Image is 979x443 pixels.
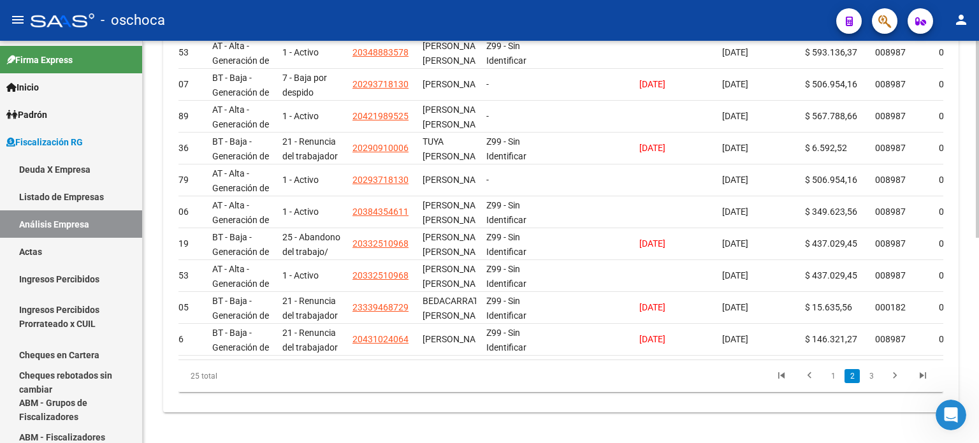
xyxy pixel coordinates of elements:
span: [DATE] [722,238,748,249]
span: 21 - Renuncia del trabajador / ART.240 - LCT / ART.64 Inc.a) L22248 y otras [282,328,338,410]
span: [DATE] [722,207,748,217]
span: 0040/8 [939,111,968,121]
span: [DATE] [722,302,748,312]
span: AT - Alta - Generación de clave [212,41,269,80]
span: 008987 [875,207,906,217]
span: PARDO CARLOS GERMAN [423,79,491,89]
span: 23339468729 [352,302,409,312]
span: Z99 - Sin Identificar [486,296,526,321]
span: 0040/8 [939,47,968,57]
span: BEDACARRATE GABRIEL ELIAS [423,296,491,321]
span: BT - Baja - Generación de Clave [212,328,269,367]
span: 21 - Renuncia del trabajador / ART.240 - LCT / ART.64 Inc.a) L22248 y otras [282,136,338,219]
span: - [486,79,489,89]
span: - oschoca [101,6,165,34]
span: [DATE] [722,47,748,57]
span: 0040/8 [939,334,968,344]
span: $ 15.635,56 [805,302,852,312]
a: go to first page [769,369,794,383]
mat-icon: menu [10,12,25,27]
span: BT - Baja - Generación de Clave [212,136,269,176]
span: [DATE] [639,334,665,344]
span: 008987 [875,111,906,121]
span: 20332510968 [352,238,409,249]
span: 20293718130 [352,175,409,185]
span: 1 - Activo [282,111,319,121]
span: 0040/8 [939,238,968,249]
mat-icon: person [954,12,969,27]
span: 20293718130 [352,79,409,89]
span: Padrón [6,108,47,122]
div: 25 total [178,360,330,392]
span: 008987 [875,175,906,185]
span: Inicio [6,80,39,94]
span: [DATE] [722,334,748,344]
span: $ 506.954,16 [805,175,857,185]
span: 20421989525 [352,111,409,121]
span: 20348883578 [352,47,409,57]
span: $ 506.954,16 [805,79,857,89]
span: [DATE] [722,270,748,280]
span: $ 567.788,66 [805,111,857,121]
span: Z99 - Sin Identificar [486,264,526,289]
span: [DATE] [639,79,665,89]
span: Z99 - Sin Identificar [486,328,526,352]
span: 008987 [875,47,906,57]
li: page 1 [823,365,843,387]
span: 0040/8 [939,207,968,217]
span: $ 349.623,56 [805,207,857,217]
span: AT - Alta - Generación de clave [212,105,269,144]
span: $ 146.321,27 [805,334,857,344]
span: BT - Baja - Generación de Clave [212,296,269,335]
span: 7 - Baja por despido [282,73,327,98]
span: 21 - Renuncia del trabajador / ART.240 - LCT / ART.64 Inc.a) L22248 y otras [282,296,338,379]
span: Z99 - Sin Identificar [486,136,526,161]
a: 2 [845,369,860,383]
span: 1 - Activo [282,270,319,280]
span: BT - Baja - Generación de Clave [212,232,269,272]
iframe: Intercom live chat [936,400,966,430]
span: 0040/8 [939,143,968,153]
span: 1 - Activo [282,207,319,217]
a: go to previous page [797,369,822,383]
span: [DATE] [639,143,665,153]
span: - [486,111,489,121]
span: AT - Alta - Generación de clave [212,200,269,240]
span: AVENDAÑO LEONEL ELIAS [423,105,491,129]
span: 008987 [875,270,906,280]
span: Firma Express [6,53,73,67]
span: Z99 - Sin Identificar [486,232,526,257]
span: 008987 [875,238,906,249]
a: 3 [864,369,879,383]
span: TUYA GUILLERMO HUMBERTO [423,136,491,161]
span: MANSILLA JONATAN ADRIAN [423,200,491,225]
span: 1 - Activo [282,175,319,185]
span: PARDO CARLOS GERMAN [423,175,491,185]
li: page 3 [862,365,881,387]
span: RODRIGUEZ FABIAN EZEQUIEL [423,41,491,66]
span: [DATE] [722,79,748,89]
span: Z99 - Sin Identificar [486,200,526,225]
li: page 2 [843,365,862,387]
span: $ 6.592,52 [805,143,847,153]
span: 0040/8 [939,175,968,185]
span: 20332510968 [352,270,409,280]
span: 0040/8 [939,302,968,312]
span: AT - Alta - Generación de clave [212,168,269,208]
span: AMARILLA ERIK FERNANDO [423,334,491,344]
span: $ 593.136,37 [805,47,857,57]
span: BT - Baja - Generación de Clave [212,73,269,112]
span: [DATE] [722,111,748,121]
span: $ 437.029,45 [805,270,857,280]
span: 000182 [875,302,906,312]
span: 20431024064 [352,334,409,344]
a: go to last page [911,369,935,383]
span: 0040/8 [939,79,968,89]
span: [DATE] [722,143,748,153]
a: 1 [825,369,841,383]
span: 25 - Abandono del trabajo/ Art.244 LCT [282,232,340,272]
span: Z99 - Sin Identificar [486,41,526,66]
span: 008987 [875,334,906,344]
span: 008987 [875,79,906,89]
span: 20384354611 [352,207,409,217]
